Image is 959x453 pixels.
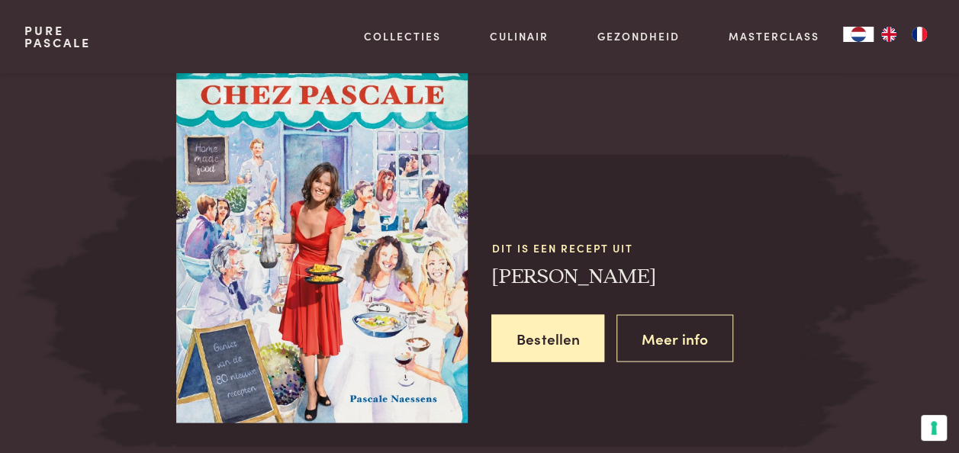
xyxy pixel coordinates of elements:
h3: [PERSON_NAME] [491,263,783,290]
a: Culinair [490,28,549,44]
a: EN [874,27,904,42]
ul: Language list [874,27,935,42]
a: Meer info [616,314,733,362]
span: Dit is een recept uit [491,239,783,255]
a: Bestellen [491,314,604,362]
a: Collecties [364,28,441,44]
button: Uw voorkeuren voor toestemming voor trackingtechnologieën [921,415,947,441]
a: Gezondheid [597,28,680,44]
a: NL [843,27,874,42]
a: Masterclass [728,28,819,44]
a: FR [904,27,935,42]
div: Language [843,27,874,42]
a: PurePascale [24,24,91,49]
aside: Language selected: Nederlands [843,27,935,42]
